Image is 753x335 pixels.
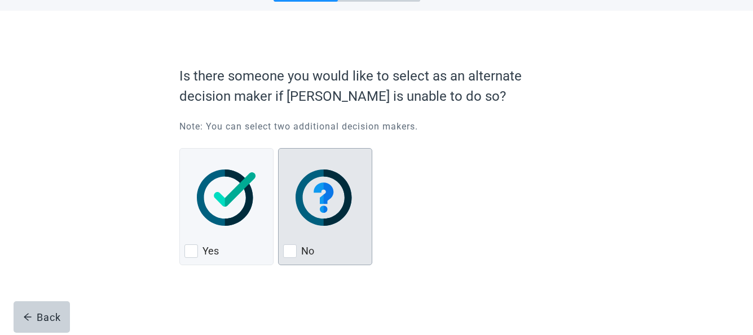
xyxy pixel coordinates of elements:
p: Note: You can select two additional decision makers. [179,120,569,133]
div: Yes, checkbox, not checked [179,148,274,265]
label: No [301,244,314,258]
label: Yes [202,244,219,258]
label: Is there someone you would like to select as an alternate decision maker if [PERSON_NAME] is unab... [179,66,569,106]
div: Back [23,311,61,323]
span: arrow-left [23,312,32,321]
button: arrow-leftBack [14,301,70,333]
div: No, checkbox, not checked [278,148,372,265]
